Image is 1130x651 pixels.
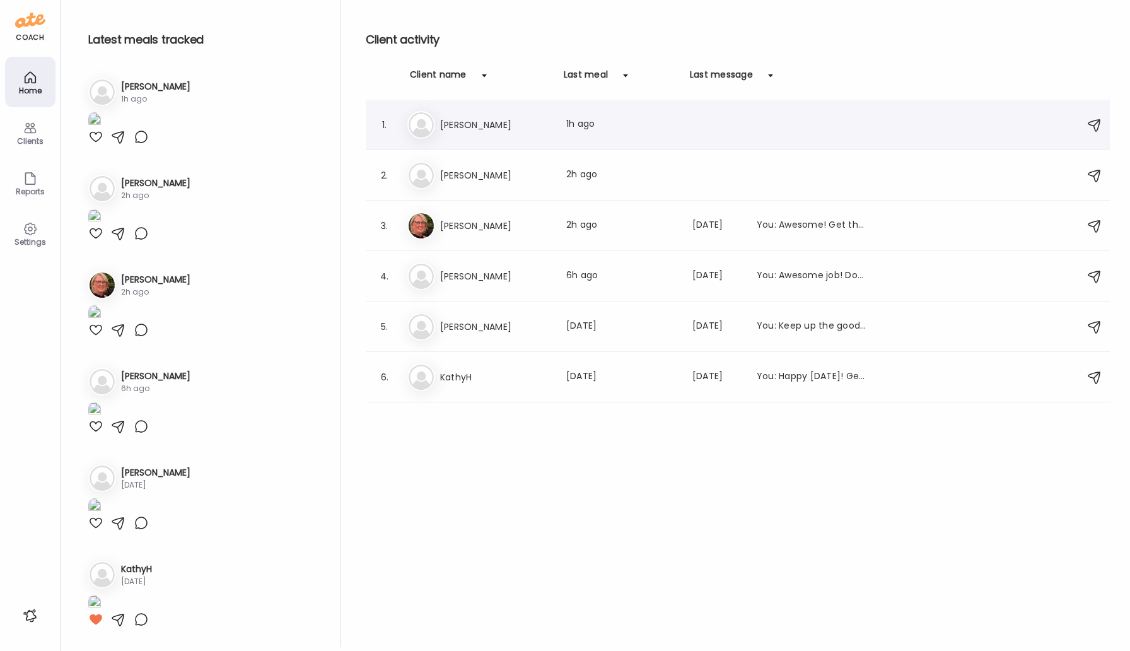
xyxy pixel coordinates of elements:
[377,168,392,183] div: 2.
[377,370,392,385] div: 6.
[410,68,467,88] div: Client name
[409,365,434,390] img: bg-avatar-default.svg
[90,79,115,105] img: bg-avatar-default.svg
[409,314,434,339] img: bg-avatar-default.svg
[88,402,101,419] img: images%2FCVHIpVfqQGSvEEy3eBAt9lLqbdp1%2FoiFDXfGbAZZr13lefkDQ%2Fx47ZtvWA6YHe13SpSmJ6_1080
[692,218,742,233] div: [DATE]
[409,213,434,238] img: avatars%2FahVa21GNcOZO3PHXEF6GyZFFpym1
[692,370,742,385] div: [DATE]
[566,117,677,132] div: 1h ago
[88,305,101,322] img: images%2FahVa21GNcOZO3PHXEF6GyZFFpym1%2FOPEmCOta1MHhWUI3eufN%2Fud2JpYmMAJeqbZBdiaad_1080
[8,137,53,145] div: Clients
[440,370,551,385] h3: KathyH
[15,10,45,30] img: ate
[366,30,1110,49] h2: Client activity
[121,479,190,491] div: [DATE]
[90,273,115,298] img: avatars%2FahVa21GNcOZO3PHXEF6GyZFFpym1
[90,176,115,201] img: bg-avatar-default.svg
[88,209,101,226] img: images%2FMmnsg9FMMIdfUg6NitmvFa1XKOJ3%2FDTM1XlckV3WHzyMls4AL%2Ff7GjuWC6izes3N9K7CRQ_1080
[692,319,742,334] div: [DATE]
[440,218,551,233] h3: [PERSON_NAME]
[409,112,434,138] img: bg-avatar-default.svg
[121,563,152,576] h3: KathyH
[121,273,190,286] h3: [PERSON_NAME]
[121,286,190,298] div: 2h ago
[90,466,115,491] img: bg-avatar-default.svg
[121,466,190,479] h3: [PERSON_NAME]
[377,218,392,233] div: 3.
[564,68,608,88] div: Last meal
[757,269,868,284] div: You: Awesome job! Don't forget to add in sleep and water intake! Keep up the good work!
[690,68,753,88] div: Last message
[90,369,115,394] img: bg-avatar-default.svg
[377,269,392,284] div: 4.
[692,269,742,284] div: [DATE]
[88,498,101,515] img: images%2FTWbYycbN6VXame8qbTiqIxs9Hvy2%2FFRyFfMZ9BpN0IfweyF8J%2FzlHwASG0ERPT8kKQeeu4_1080
[409,264,434,289] img: bg-avatar-default.svg
[8,86,53,95] div: Home
[566,168,677,183] div: 2h ago
[121,177,190,190] h3: [PERSON_NAME]
[566,218,677,233] div: 2h ago
[88,112,101,129] img: images%2FZ3DZsm46RFSj8cBEpbhayiVxPSD3%2FXpEl4mSNvYNoRcoJNScV%2F4Wi8YpDTbIhUseVcgcax_1080
[566,269,677,284] div: 6h ago
[440,319,551,334] h3: [PERSON_NAME]
[8,238,53,246] div: Settings
[377,117,392,132] div: 1.
[566,370,677,385] div: [DATE]
[88,30,320,49] h2: Latest meals tracked
[90,562,115,587] img: bg-avatar-default.svg
[121,383,190,394] div: 6h ago
[121,80,190,93] h3: [PERSON_NAME]
[8,187,53,196] div: Reports
[757,218,868,233] div: You: Awesome! Get that sleep in for [DATE] and [DATE], you're doing great!
[121,370,190,383] h3: [PERSON_NAME]
[440,269,551,284] h3: [PERSON_NAME]
[409,163,434,188] img: bg-avatar-default.svg
[121,576,152,587] div: [DATE]
[440,168,551,183] h3: [PERSON_NAME]
[16,32,44,43] div: coach
[88,595,101,612] img: images%2FMTny8fGZ1zOH0uuf6Y6gitpLC3h1%2FGDOGd4TLh1UCzzxAx6H2%2FbnV8A4X66vmwbCxSwkZZ_1080
[121,93,190,105] div: 1h ago
[121,190,190,201] div: 2h ago
[377,319,392,334] div: 5.
[440,117,551,132] h3: [PERSON_NAME]
[566,319,677,334] div: [DATE]
[757,370,868,385] div: You: Happy [DATE]! Get that food/water/sleep in from the past few days [DATE]! Enjoy your weekend!
[757,319,868,334] div: You: Keep up the good work! Get that food in!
